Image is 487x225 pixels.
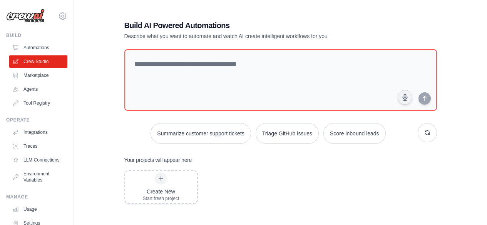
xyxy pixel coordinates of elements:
a: Agents [9,83,67,95]
button: Click to speak your automation idea [398,90,412,105]
div: Operate [6,117,67,123]
a: LLM Connections [9,154,67,166]
div: Start fresh project [143,195,179,202]
a: Automations [9,42,67,54]
div: Create New [143,188,179,195]
div: Manage [6,194,67,200]
a: Tool Registry [9,97,67,109]
button: Triage GitHub issues [256,123,319,144]
h1: Build AI Powered Automations [124,20,383,31]
div: Build [6,32,67,38]
a: Environment Variables [9,168,67,186]
a: Usage [9,203,67,215]
a: Crew Studio [9,55,67,68]
button: Score inbound leads [323,123,386,144]
button: Summarize customer support tickets [151,123,251,144]
p: Describe what you want to automate and watch AI create intelligent workflows for you [124,32,383,40]
button: Get new suggestions [418,123,437,142]
a: Integrations [9,126,67,138]
img: Logo [6,9,45,23]
a: Traces [9,140,67,152]
a: Marketplace [9,69,67,82]
h3: Your projects will appear here [124,156,192,164]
